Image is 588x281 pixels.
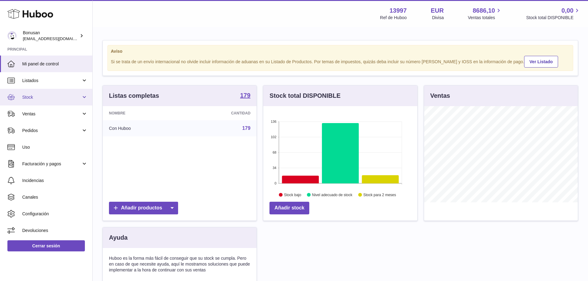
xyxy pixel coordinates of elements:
h3: Ventas [430,92,450,100]
text: 136 [271,120,276,123]
span: [EMAIL_ADDRESS][DOMAIN_NAME] [23,36,91,41]
p: Huboo es la forma más fácil de conseguir que su stock se cumpla. Pero en caso de que necesite ayu... [109,255,250,273]
span: Listados [22,78,81,84]
a: Añadir stock [269,202,309,214]
text: 0 [275,181,277,185]
span: 0,00 [561,6,573,15]
th: Cantidad [183,106,257,120]
span: Uso [22,144,88,150]
a: 0,00 Stock total DISPONIBLE [526,6,581,21]
span: Mi panel de control [22,61,88,67]
strong: 13997 [390,6,407,15]
span: Canales [22,194,88,200]
strong: EUR [431,6,444,15]
strong: 179 [240,92,250,98]
a: Añadir productos [109,202,178,214]
text: Stock bajo [284,193,301,197]
div: Bonusan [23,30,78,42]
span: Configuración [22,211,88,217]
text: 68 [273,151,277,154]
h3: Listas completas [109,92,159,100]
a: 179 [240,92,250,100]
span: Stock [22,94,81,100]
span: Devoluciones [22,228,88,233]
text: 102 [271,135,276,139]
text: 34 [273,166,277,170]
span: Pedidos [22,128,81,134]
h3: Stock total DISPONIBLE [269,92,340,100]
span: Ventas totales [468,15,502,21]
h3: Ayuda [109,233,127,242]
div: Si se trata de un envío internacional no olvide incluir información de aduanas en su Listado de P... [111,55,570,68]
strong: Aviso [111,48,570,54]
span: Stock total DISPONIBLE [526,15,581,21]
img: info@bonusan.es [7,31,17,40]
a: Cerrar sesión [7,240,85,251]
text: Nivel adecuado de stock [312,193,353,197]
text: Stock para 2 meses [363,193,396,197]
span: 8686,10 [473,6,495,15]
a: 8686,10 Ventas totales [468,6,502,21]
span: Incidencias [22,178,88,184]
td: Con Huboo [103,120,183,136]
a: 179 [242,126,251,131]
div: Ref de Huboo [380,15,407,21]
span: Ventas [22,111,81,117]
span: Facturación y pagos [22,161,81,167]
a: Ver Listado [524,56,558,68]
th: Nombre [103,106,183,120]
div: Divisa [432,15,444,21]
